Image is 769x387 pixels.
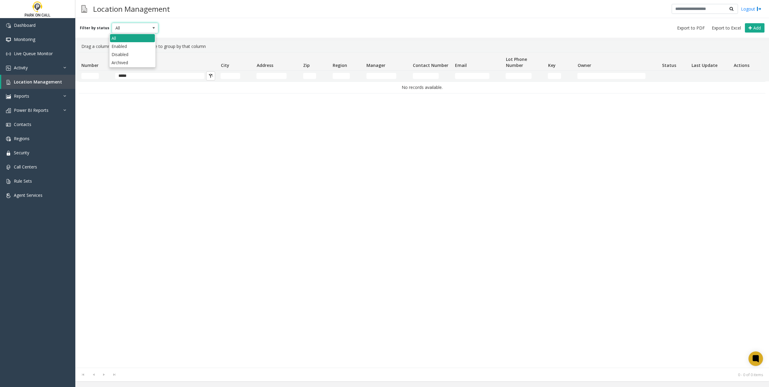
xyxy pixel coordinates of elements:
[366,62,385,68] span: Manager
[578,62,591,68] span: Owner
[115,73,204,79] input: Name Filter
[79,41,765,52] div: Drag a column header and drop it here to group by that column
[75,52,769,368] div: Data table
[6,137,11,141] img: 'icon'
[6,151,11,156] img: 'icon'
[575,71,659,81] td: Owner Filter
[453,71,503,81] td: Email Filter
[413,73,439,79] input: Contact Number Filter
[81,73,99,79] input: Number Filter
[6,66,11,71] img: 'icon'
[79,71,113,81] td: Number Filter
[503,71,545,81] td: Lot Phone Number Filter
[731,52,761,71] th: Actions
[6,80,11,85] img: 'icon'
[413,62,448,68] span: Contact Number
[753,25,761,31] span: Add
[731,71,761,81] td: Actions Filter
[14,192,42,198] span: Agent Services
[366,73,397,79] input: Manager Filter
[692,62,717,68] span: Last Update
[333,62,347,68] span: Region
[14,150,29,156] span: Security
[506,56,527,68] span: Lot Phone Number
[113,71,218,81] td: Name Filter
[548,73,561,79] input: Key Filter
[545,71,575,81] td: Key Filter
[14,121,31,127] span: Contacts
[506,73,532,79] input: Lot Phone Number Filter
[110,42,155,50] li: Enabled
[14,93,29,99] span: Reports
[257,62,273,68] span: Address
[741,6,761,12] a: Logout
[81,62,99,68] span: Number
[221,62,229,68] span: City
[745,23,764,33] button: Add
[455,73,489,79] input: Email Filter
[6,52,11,56] img: 'icon'
[112,23,149,33] span: All
[303,62,310,68] span: Zip
[110,50,155,58] li: Disabled
[206,71,215,80] button: Clear
[6,165,11,170] img: 'icon'
[455,62,467,68] span: Email
[712,25,741,31] span: Export to Excel
[256,73,287,79] input: Address Filter
[6,94,11,99] img: 'icon'
[14,51,53,56] span: Live Queue Monitor
[6,122,11,127] img: 'icon'
[123,372,763,377] kendo-pager-info: 0 - 0 of 0 items
[218,71,254,81] td: City Filter
[80,25,109,31] label: Filter by status
[303,73,316,79] input: Zip Filter
[14,65,28,71] span: Activity
[301,71,330,81] td: Zip Filter
[330,71,364,81] td: Region Filter
[577,73,645,79] input: Owner Filter
[79,82,765,93] td: No records available.
[81,2,87,16] img: pageIcon
[6,108,11,113] img: 'icon'
[14,22,36,28] span: Dashboard
[6,23,11,28] img: 'icon'
[14,164,37,170] span: Call Centers
[254,71,300,81] td: Address Filter
[6,179,11,184] img: 'icon'
[110,58,155,67] li: Archived
[689,71,731,81] td: Last Update Filter
[677,25,705,31] span: Export to PDF
[675,24,707,32] button: Export to PDF
[333,73,350,79] input: Region Filter
[548,62,556,68] span: Key
[364,71,410,81] td: Manager Filter
[757,6,761,12] img: logout
[14,136,30,141] span: Regions
[709,24,743,32] button: Export to Excel
[6,37,11,42] img: 'icon'
[110,34,155,42] li: All
[14,36,35,42] span: Monitoring
[14,107,49,113] span: Power BI Reports
[90,2,173,16] h3: Location Management
[221,73,240,79] input: City Filter
[410,71,453,81] td: Contact Number Filter
[14,79,62,85] span: Location Management
[6,193,11,198] img: 'icon'
[660,52,689,71] th: Status
[14,178,32,184] span: Rule Sets
[1,75,75,89] a: Location Management
[660,71,689,81] td: Status Filter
